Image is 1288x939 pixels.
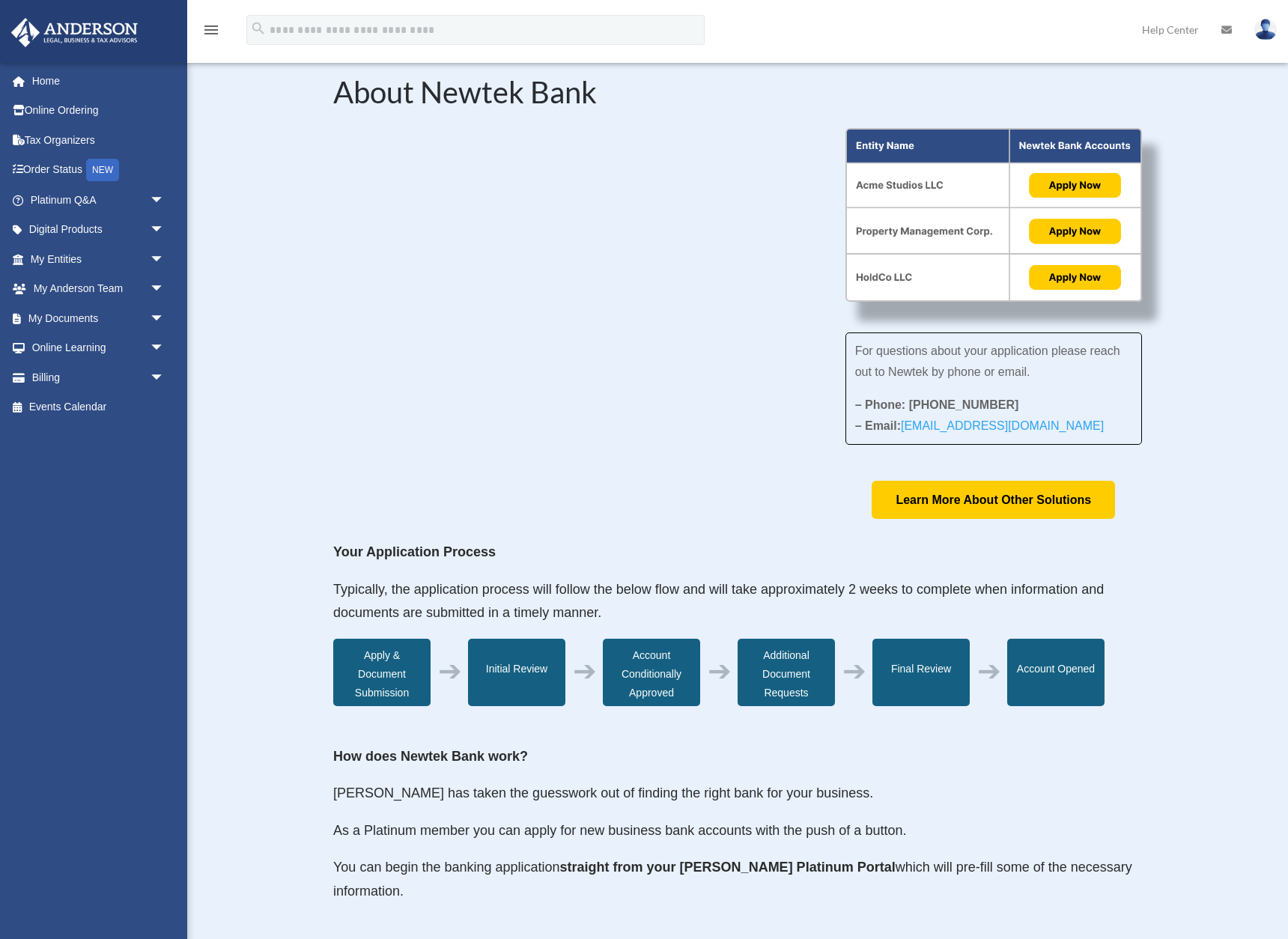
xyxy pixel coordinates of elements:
[150,185,180,216] span: arrow_drop_down
[10,96,187,126] a: Online Ordering
[10,274,187,304] a: My Anderson Teamarrow_drop_down
[202,26,220,39] a: menu
[438,662,462,681] div: ➔
[10,66,187,96] a: Home
[560,860,896,875] strong: straight from your [PERSON_NAME] Platinum Portal
[150,244,180,275] span: arrow_drop_down
[7,18,142,47] img: Anderson Advisors Platinum Portal
[150,274,180,305] span: arrow_drop_down
[333,856,1142,903] p: You can begin the banking application which will pre-fill some of the necessary information.
[10,155,187,186] a: Order StatusNEW
[150,303,180,334] span: arrow_drop_down
[842,662,866,681] div: ➔
[333,639,431,706] div: Apply & Document Submission
[468,639,565,706] div: Initial Review
[1254,19,1277,40] img: User Pic
[333,782,1142,819] p: [PERSON_NAME] has taken the guesswork out of finding the right bank for your business.
[708,662,732,681] div: ➔
[1007,639,1105,706] div: Account Opened
[333,544,496,559] strong: Your Application Process
[855,419,1105,432] strong: – Email:
[738,639,835,706] div: Additional Document Requests
[872,481,1115,519] a: Learn More About Other Solutions
[10,303,187,333] a: My Documentsarrow_drop_down
[977,662,1001,681] div: ➔
[250,20,267,37] i: search
[872,639,970,706] div: Final Review
[10,362,187,392] a: Billingarrow_drop_down
[150,362,180,393] span: arrow_drop_down
[603,639,700,706] div: Account Conditionally Approved
[855,398,1019,411] strong: – Phone: [PHONE_NUMBER]
[150,333,180,364] span: arrow_drop_down
[10,333,187,363] a: Online Learningarrow_drop_down
[845,128,1142,302] img: About Partnership Graphic (3)
[333,819,1142,857] p: As a Platinum member you can apply for new business bank accounts with the push of a button.
[10,215,187,245] a: Digital Productsarrow_drop_down
[202,21,220,39] i: menu
[86,159,119,181] div: NEW
[10,244,187,274] a: My Entitiesarrow_drop_down
[10,392,187,422] a: Events Calendar
[333,128,801,391] iframe: NewtekOne and Newtek Bank's Partnership with Anderson Advisors
[333,77,1142,115] h2: About Newtek Bank
[901,419,1104,440] a: [EMAIL_ADDRESS][DOMAIN_NAME]
[333,582,1104,621] span: Typically, the application process will follow the below flow and will take approximately 2 weeks...
[10,125,187,155] a: Tax Organizers
[10,185,187,215] a: Platinum Q&Aarrow_drop_down
[150,215,180,246] span: arrow_drop_down
[573,662,597,681] div: ➔
[333,749,528,764] strong: How does Newtek Bank work?
[855,344,1120,378] span: For questions about your application please reach out to Newtek by phone or email.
